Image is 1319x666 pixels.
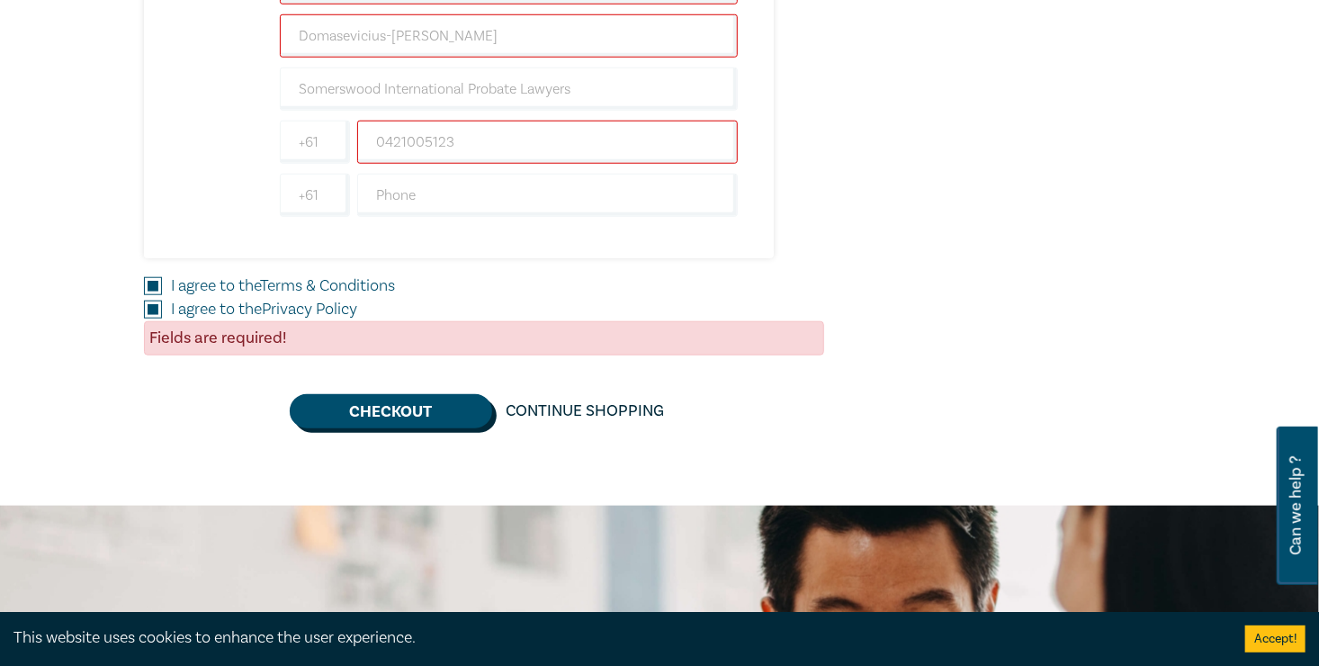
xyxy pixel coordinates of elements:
[280,174,350,217] input: +61
[171,298,357,321] label: I agree to the
[171,274,395,298] label: I agree to the
[1245,625,1306,652] button: Accept cookies
[260,275,395,296] a: Terms & Conditions
[357,174,738,217] input: Phone
[1288,437,1305,574] span: Can we help ?
[262,299,357,319] a: Privacy Policy
[13,626,1218,650] div: This website uses cookies to enhance the user experience.
[492,394,679,428] a: Continue Shopping
[144,321,824,355] div: Fields are required!
[357,121,738,164] input: Mobile*
[280,14,738,58] input: Last Name*
[280,67,738,111] input: Company
[290,394,492,428] button: Checkout
[280,121,350,164] input: +61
